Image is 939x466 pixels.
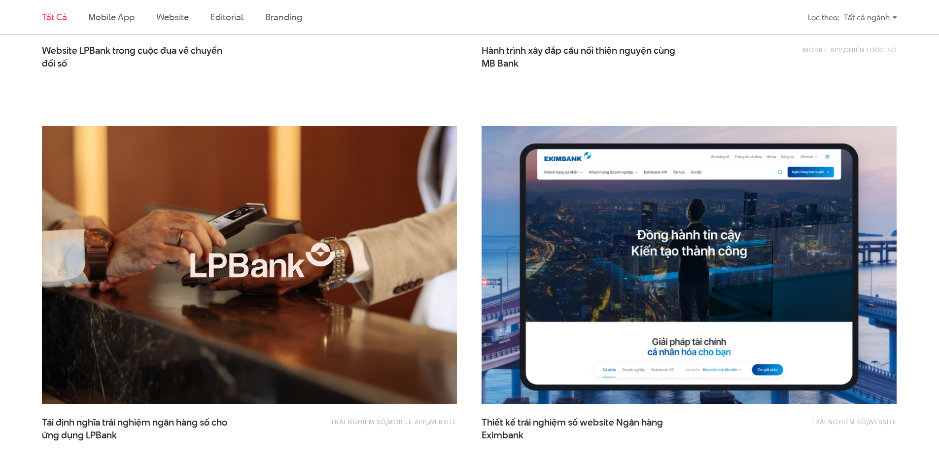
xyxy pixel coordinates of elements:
a: Website [156,11,189,23]
a: Tất cả [42,11,67,23]
div: , , [291,416,457,436]
div: , [730,416,897,436]
a: Chiến lược số [844,45,897,54]
a: Tái định nghĩa trải nghiệm ngân hàng số choứng dụng LPBank [42,416,239,441]
span: Eximbank [482,429,523,442]
a: Editorial [210,11,243,23]
a: Hành trình xây đắp cầu nối thiện nguyện cùngMB Bank [482,44,679,69]
span: Hành trình xây đắp cầu nối thiện nguyện cùng [482,44,679,69]
span: đổi số [42,57,67,70]
a: Mobile app [803,45,842,54]
a: Mobile app [387,417,427,426]
span: MB Bank [482,57,519,70]
a: Branding [265,11,302,23]
a: Thiết kế trải nghiệm số website Ngân hàngEximbank [482,416,679,441]
span: ứng dụng LPBank [42,429,117,442]
div: Lọc theo: [808,9,839,26]
a: Trải nghiệm số [331,417,386,426]
a: Trải nghiệm số [811,417,867,426]
img: Eximbank Website Portal [461,112,917,418]
span: Tái định nghĩa trải nghiệm ngân hàng số cho [42,416,239,441]
div: , [730,44,897,64]
span: Thiết kế trải nghiệm số website Ngân hàng [482,416,679,441]
span: Website LPBank trong cuộc đua về chuyển [42,44,239,69]
div: Tất cả ngành [844,9,897,26]
a: Website LPBank trong cuộc đua về chuyểnđổi số [42,44,239,69]
a: Website [868,417,897,426]
a: Mobile app [88,11,134,23]
img: LPBank Thumb [42,126,457,404]
a: Website [428,417,457,426]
